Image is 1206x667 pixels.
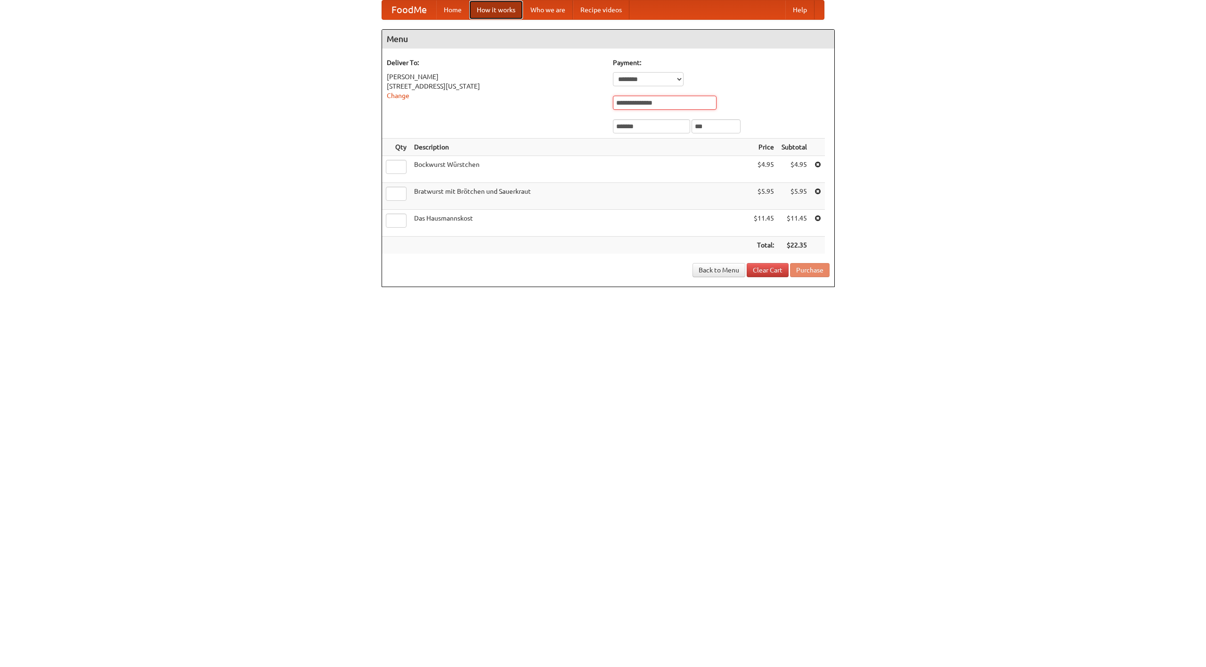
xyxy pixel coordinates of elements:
[747,263,789,277] a: Clear Cart
[469,0,523,19] a: How it works
[785,0,815,19] a: Help
[523,0,573,19] a: Who we are
[382,30,834,49] h4: Menu
[387,58,603,67] h5: Deliver To:
[613,58,830,67] h5: Payment:
[382,139,410,156] th: Qty
[778,139,811,156] th: Subtotal
[387,72,603,82] div: [PERSON_NAME]
[750,139,778,156] th: Price
[382,0,436,19] a: FoodMe
[436,0,469,19] a: Home
[693,263,745,277] a: Back to Menu
[750,210,778,237] td: $11.45
[778,237,811,254] th: $22.35
[410,183,750,210] td: Bratwurst mit Brötchen und Sauerkraut
[790,263,830,277] button: Purchase
[778,183,811,210] td: $5.95
[750,237,778,254] th: Total:
[387,82,603,91] div: [STREET_ADDRESS][US_STATE]
[778,156,811,183] td: $4.95
[410,156,750,183] td: Bockwurst Würstchen
[573,0,629,19] a: Recipe videos
[410,139,750,156] th: Description
[410,210,750,237] td: Das Hausmannskost
[750,183,778,210] td: $5.95
[778,210,811,237] td: $11.45
[387,92,409,99] a: Change
[750,156,778,183] td: $4.95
